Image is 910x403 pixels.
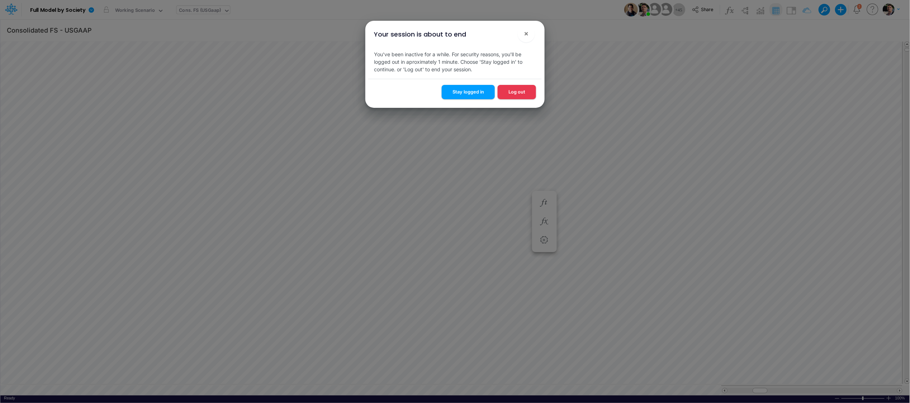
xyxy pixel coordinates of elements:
[518,25,535,42] button: Close
[368,45,542,79] div: You've been inactive for a while. For security reasons, you'll be logged out in aproximately 1 mi...
[498,85,536,99] button: Log out
[374,29,466,39] div: Your session is about to end
[524,29,529,38] span: ×
[442,85,495,99] button: Stay logged in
